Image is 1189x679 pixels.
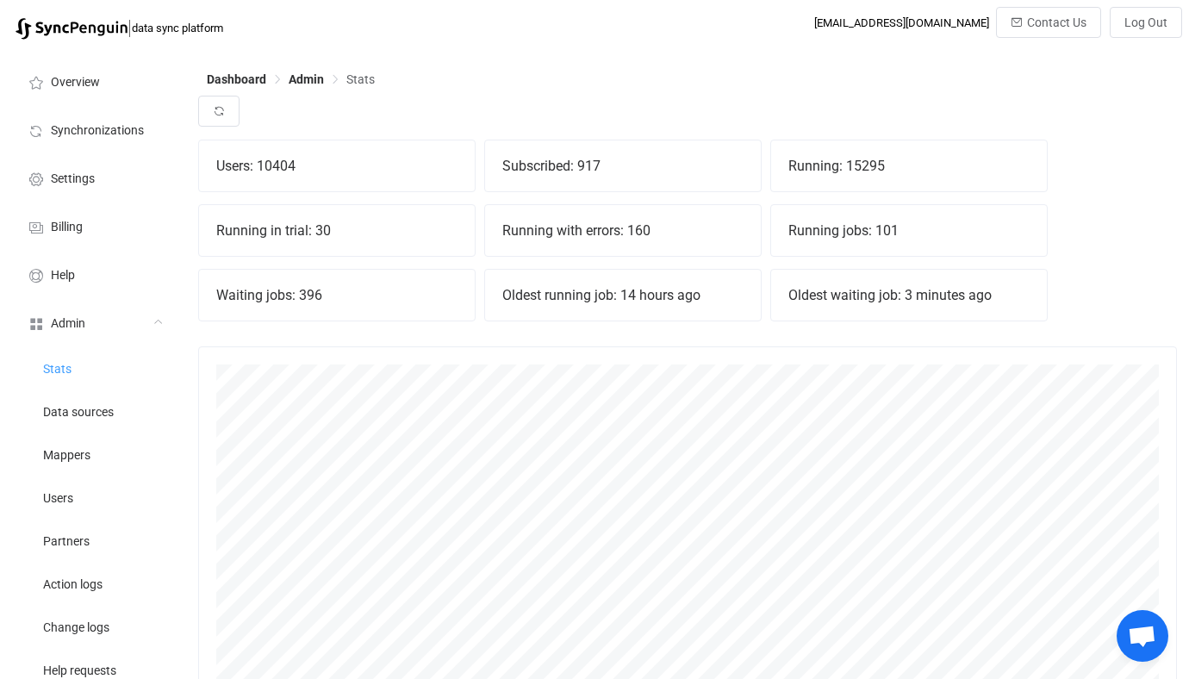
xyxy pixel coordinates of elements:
button: Contact Us [996,7,1101,38]
span: Admin [51,317,85,331]
div: Waiting jobs: 396 [199,270,475,321]
div: Running in trial: 30 [199,205,475,256]
a: Help [9,250,181,298]
span: data sync platform [132,22,223,34]
div: Running with errors: 160 [485,205,761,256]
div: Running: 15295 [771,140,1047,191]
a: Overview [9,57,181,105]
a: |data sync platform [16,16,223,40]
div: Users: 10404 [199,140,475,191]
span: Action logs [43,578,103,592]
div: Running jobs: 101 [771,205,1047,256]
a: Synchronizations [9,105,181,153]
a: Settings [9,153,181,202]
span: Dashboard [207,72,266,86]
span: Settings [51,172,95,186]
span: Data sources [43,406,114,420]
img: syncpenguin.svg [16,18,128,40]
div: Open chat [1117,610,1168,662]
span: Stats [43,363,72,377]
a: Billing [9,202,181,250]
a: Partners [9,519,181,562]
div: Oldest waiting job: 3 minutes ago [771,270,1047,321]
a: Mappers [9,433,181,476]
span: Overview [51,76,100,90]
a: Data sources [9,389,181,433]
span: Help [51,269,75,283]
span: Stats [346,72,375,86]
span: Billing [51,221,83,234]
a: Change logs [9,605,181,648]
span: Contact Us [1027,16,1086,29]
div: Breadcrumb [207,73,375,85]
span: Users [43,492,73,506]
div: [EMAIL_ADDRESS][DOMAIN_NAME] [814,16,989,29]
span: Log Out [1124,16,1167,29]
div: Oldest running job: 14 hours ago [485,270,761,321]
span: Synchronizations [51,124,144,138]
a: Stats [9,346,181,389]
div: Subscribed: 917 [485,140,761,191]
span: Help requests [43,664,116,678]
span: | [128,16,132,40]
button: Log Out [1110,7,1182,38]
span: Admin [289,72,324,86]
span: Change logs [43,621,109,635]
a: Action logs [9,562,181,605]
a: Users [9,476,181,519]
span: Partners [43,535,90,549]
span: Mappers [43,449,90,463]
